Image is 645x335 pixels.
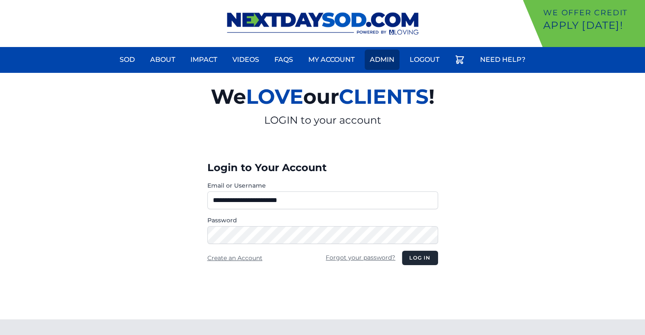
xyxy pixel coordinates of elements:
[269,50,298,70] a: FAQs
[112,114,533,127] p: LOGIN to your account
[303,50,360,70] a: My Account
[405,50,444,70] a: Logout
[326,254,395,261] a: Forgot your password?
[207,161,438,174] h3: Login to Your Account
[246,84,303,109] span: LOVE
[145,50,180,70] a: About
[185,50,222,70] a: Impact
[114,50,140,70] a: Sod
[112,80,533,114] h2: We our !
[475,50,531,70] a: Need Help?
[207,216,438,224] label: Password
[365,50,399,70] a: Admin
[402,251,438,265] button: Log in
[207,181,438,190] label: Email or Username
[543,19,642,32] p: Apply [DATE]!
[227,50,264,70] a: Videos
[339,84,429,109] span: CLIENTS
[207,254,262,262] a: Create an Account
[543,7,642,19] p: We offer Credit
